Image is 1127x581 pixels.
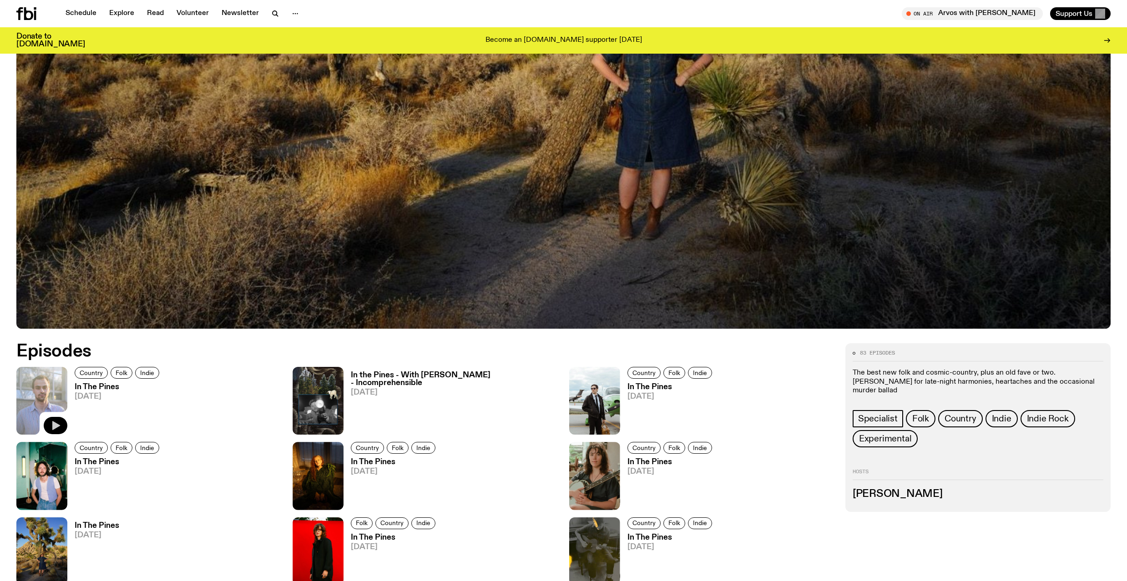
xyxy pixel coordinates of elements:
[663,367,685,379] a: Folk
[135,367,159,379] a: Indie
[75,442,108,454] a: Country
[668,445,680,451] span: Folk
[853,430,918,447] a: Experimental
[627,383,715,391] h3: In The Pines
[668,520,680,526] span: Folk
[75,383,162,391] h3: In The Pines
[140,369,154,376] span: Indie
[351,458,438,466] h3: In The Pines
[351,534,438,541] h3: In The Pines
[375,517,409,529] a: Country
[16,343,742,360] h2: Episodes
[80,445,103,451] span: Country
[632,520,656,526] span: Country
[380,520,404,526] span: Country
[216,7,264,20] a: Newsletter
[632,369,656,376] span: Country
[627,468,715,476] span: [DATE]
[171,7,214,20] a: Volunteer
[945,414,976,424] span: Country
[627,458,715,466] h3: In The Pines
[627,543,715,551] span: [DATE]
[906,410,935,427] a: Folk
[392,445,404,451] span: Folk
[416,520,430,526] span: Indie
[60,7,102,20] a: Schedule
[860,351,895,356] span: 83 episodes
[351,389,558,396] span: [DATE]
[853,369,1103,395] p: The best new folk and cosmic-country, plus an old fave or two. [PERSON_NAME] for late-night harmo...
[411,517,435,529] a: Indie
[356,520,368,526] span: Folk
[135,442,159,454] a: Indie
[853,489,1103,499] h3: [PERSON_NAME]
[627,367,661,379] a: Country
[104,7,140,20] a: Explore
[75,393,162,401] span: [DATE]
[627,534,715,541] h3: In The Pines
[620,458,715,510] a: In The Pines[DATE]
[693,445,707,451] span: Indie
[67,383,162,435] a: In The Pines[DATE]
[1056,10,1092,18] span: Support Us
[627,442,661,454] a: Country
[1021,410,1075,427] a: Indie Rock
[902,7,1043,20] button: On AirArvos with [PERSON_NAME]
[351,543,438,551] span: [DATE]
[693,369,707,376] span: Indie
[351,371,558,387] h3: In the Pines - With [PERSON_NAME] - Incomprehensible
[111,442,132,454] a: Folk
[75,458,162,466] h3: In The Pines
[858,414,898,424] span: Specialist
[627,393,715,401] span: [DATE]
[75,522,119,530] h3: In The Pines
[668,369,680,376] span: Folk
[351,517,373,529] a: Folk
[693,520,707,526] span: Indie
[80,369,103,376] span: Country
[1027,414,1069,424] span: Indie Rock
[75,468,162,476] span: [DATE]
[116,369,127,376] span: Folk
[985,410,1018,427] a: Indie
[351,442,384,454] a: Country
[663,442,685,454] a: Folk
[853,469,1103,480] h2: Hosts
[853,410,903,427] a: Specialist
[75,531,119,539] span: [DATE]
[688,367,712,379] a: Indie
[992,414,1011,424] span: Indie
[75,367,108,379] a: Country
[1050,7,1111,20] button: Support Us
[111,367,132,379] a: Folk
[912,414,929,424] span: Folk
[356,445,379,451] span: Country
[142,7,169,20] a: Read
[140,445,154,451] span: Indie
[938,410,983,427] a: Country
[632,445,656,451] span: Country
[859,434,912,444] span: Experimental
[688,517,712,529] a: Indie
[116,445,127,451] span: Folk
[620,383,715,435] a: In The Pines[DATE]
[627,517,661,529] a: Country
[344,371,558,435] a: In the Pines - With [PERSON_NAME] - Incomprehensible[DATE]
[485,36,642,45] p: Become an [DOMAIN_NAME] supporter [DATE]
[387,442,409,454] a: Folk
[663,517,685,529] a: Folk
[411,442,435,454] a: Indie
[351,468,438,476] span: [DATE]
[16,33,85,48] h3: Donate to [DOMAIN_NAME]
[416,445,430,451] span: Indie
[344,458,438,510] a: In The Pines[DATE]
[688,442,712,454] a: Indie
[67,458,162,510] a: In The Pines[DATE]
